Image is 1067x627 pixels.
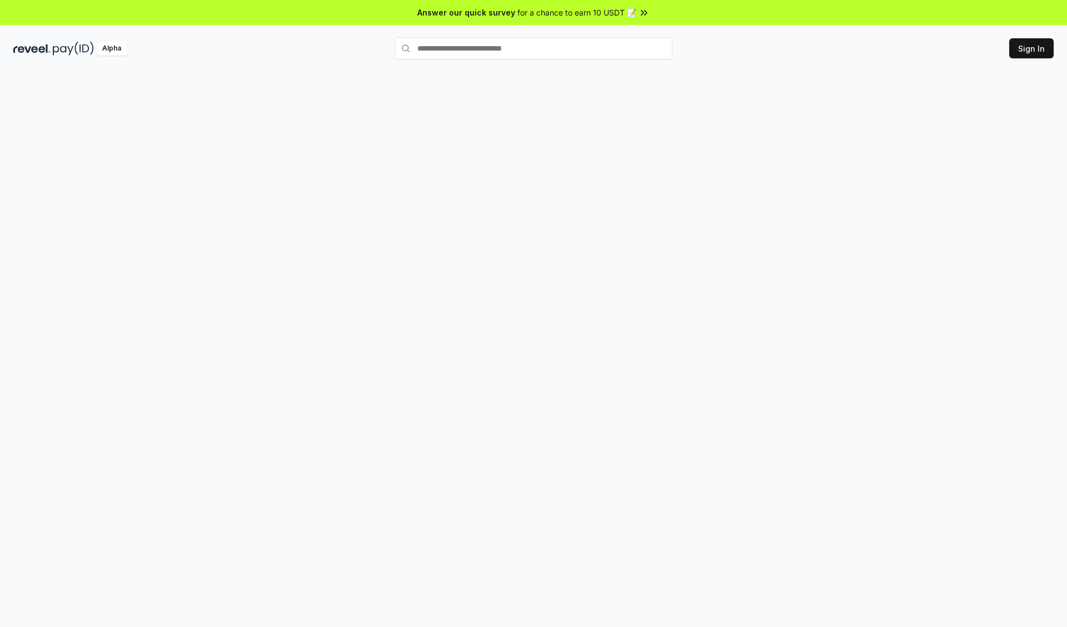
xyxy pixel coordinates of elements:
span: Answer our quick survey [417,7,515,18]
img: pay_id [53,42,94,56]
button: Sign In [1009,38,1054,58]
span: for a chance to earn 10 USDT 📝 [517,7,636,18]
img: reveel_dark [13,42,51,56]
div: Alpha [96,42,127,56]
